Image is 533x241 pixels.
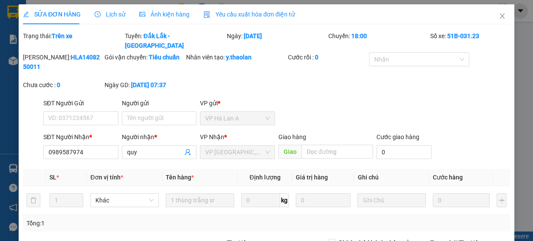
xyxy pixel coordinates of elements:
[4,64,100,76] li: In ngày: 18:42 14/08
[166,174,194,181] span: Tên hàng
[226,31,328,50] div: Ngày:
[447,33,479,39] b: 51B-031.23
[203,11,210,18] img: icon
[250,174,281,181] span: Định lượng
[278,145,301,159] span: Giao
[57,81,60,88] b: 0
[49,174,56,181] span: SL
[296,193,350,207] input: 0
[357,193,426,207] input: Ghi Chú
[351,33,367,39] b: 18:00
[52,33,72,39] b: Trên xe
[203,11,295,18] span: Yêu cầu xuất hóa đơn điện tử
[139,11,145,17] span: picture
[301,145,373,159] input: Dọc đường
[184,149,191,156] span: user-add
[296,174,328,181] span: Giá trị hàng
[90,174,123,181] span: Đơn vị tính
[139,11,190,18] span: Ảnh kiện hàng
[376,134,419,140] label: Cước giao hàng
[278,134,306,140] span: Giao hàng
[376,145,432,159] input: Cước giao hàng
[95,11,125,18] span: Lịch sử
[205,146,270,159] span: VP Bình Hòa
[429,31,511,50] div: Số xe:
[280,193,289,207] span: kg
[244,33,262,39] b: [DATE]
[149,54,180,61] b: Tiêu chuẩn
[26,218,206,228] div: Tổng: 1
[95,194,154,207] span: Khác
[186,52,286,62] div: Nhân viên tạo:
[125,33,184,49] b: Đắk Lắk - [GEOGRAPHIC_DATA]
[23,80,103,90] div: Chưa cước :
[166,193,234,207] input: VD: Bàn, Ghế
[327,31,429,50] div: Chuyến:
[433,193,490,207] input: 0
[205,112,270,125] span: VP Hà Lan A
[105,80,184,90] div: Ngày GD:
[95,11,101,17] span: clock-circle
[288,52,367,62] div: Cước rồi :
[497,193,507,207] button: plus
[23,11,81,18] span: SỬA ĐƠN HÀNG
[226,54,252,61] b: y.thaolan
[131,81,166,88] b: [DATE] 07:37
[490,4,514,29] button: Close
[314,54,318,61] b: 0
[200,134,224,140] span: VP Nhận
[354,169,429,186] th: Ghi chú
[433,174,463,181] span: Cước hàng
[43,98,118,108] div: SĐT Người Gửi
[4,52,100,64] li: Thảo Lan
[122,132,197,142] div: Người nhận
[200,98,275,108] div: VP gửi
[22,31,124,50] div: Trạng thái:
[23,11,29,17] span: edit
[122,98,197,108] div: Người gửi
[23,52,103,72] div: [PERSON_NAME]:
[499,13,506,20] span: close
[105,52,184,62] div: Gói vận chuyển:
[26,193,40,207] button: delete
[124,31,226,50] div: Tuyến:
[43,132,118,142] div: SĐT Người Nhận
